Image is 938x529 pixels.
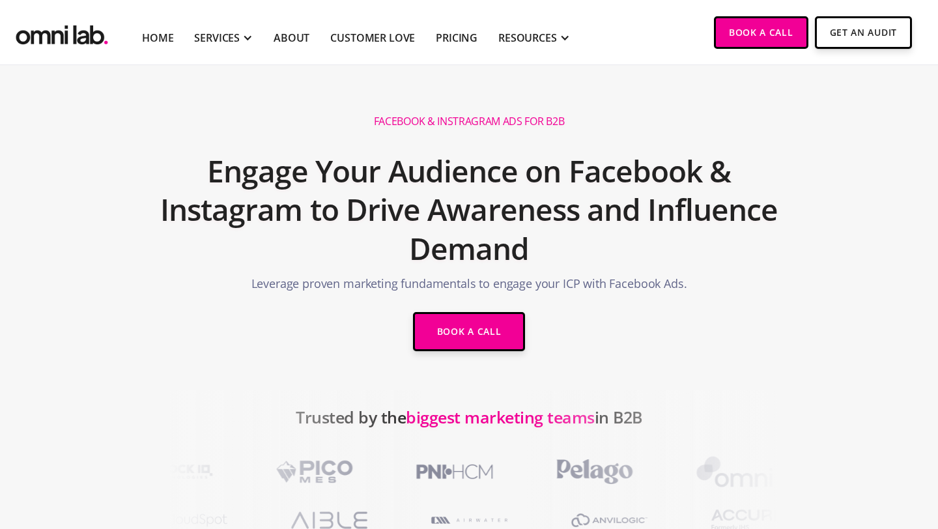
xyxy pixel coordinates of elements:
[815,16,912,49] a: Get An Audit
[374,115,564,128] h1: Facebook & Instragram adS for B2B
[406,406,595,428] span: biggest marketing teams
[413,312,526,351] a: Book a Call
[142,30,173,46] a: Home
[498,30,557,46] div: RESOURCES
[251,275,687,299] p: Leverage proven marketing fundamentals to engage your ICP with Facebook Ads.
[330,30,415,46] a: Customer Love
[274,30,309,46] a: About
[714,16,808,49] a: Book a Call
[13,16,111,48] img: Omni Lab: B2B SaaS Demand Generation Agency
[159,145,779,275] h2: Engage Your Audience on Facebook & Instagram to Drive Awareness and Influence Demand
[436,30,477,46] a: Pricing
[194,30,240,46] div: SERVICES
[296,401,642,453] h2: Trusted by the in B2B
[13,16,111,48] a: home
[703,378,938,529] iframe: Chat Widget
[397,453,511,491] img: PNI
